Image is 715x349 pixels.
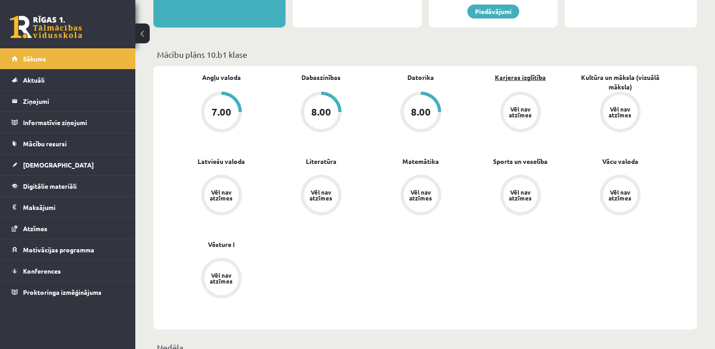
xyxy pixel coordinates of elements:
a: Proktoringa izmēģinājums [12,282,124,302]
a: 8.00 [371,92,471,134]
div: 7.00 [212,107,231,117]
a: 8.00 [271,92,371,134]
span: Motivācijas programma [23,246,94,254]
div: Vēl nav atzīmes [608,106,633,118]
div: 8.00 [311,107,331,117]
span: Aktuāli [23,76,45,84]
div: Vēl nav atzīmes [508,189,533,201]
span: Proktoringa izmēģinājums [23,288,101,296]
a: Atzīmes [12,218,124,239]
span: Konferences [23,267,61,275]
a: Ziņojumi [12,91,124,112]
a: Sākums [12,48,124,69]
a: Sports un veselība [493,157,548,166]
a: Angļu valoda [202,73,241,82]
a: Vēl nav atzīmes [471,92,570,134]
a: Rīgas 1. Tālmācības vidusskola [10,16,82,38]
a: [DEMOGRAPHIC_DATA] [12,154,124,175]
a: Vēl nav atzīmes [171,175,271,217]
a: Vēl nav atzīmes [371,175,471,217]
legend: Informatīvie ziņojumi [23,112,124,133]
a: Dabaszinības [301,73,341,82]
a: Literatūra [306,157,337,166]
a: Vēsture I [208,240,235,249]
a: 7.00 [171,92,271,134]
a: Digitālie materiāli [12,176,124,196]
span: Digitālie materiāli [23,182,77,190]
div: 8.00 [411,107,431,117]
a: Vēl nav atzīmes [471,175,570,217]
a: Vēl nav atzīmes [271,175,371,217]
a: Datorika [407,73,434,82]
a: Vēl nav atzīmes [570,175,670,217]
a: Matemātika [402,157,439,166]
a: Informatīvie ziņojumi [12,112,124,133]
p: Mācību plāns 10.b1 klase [157,48,693,60]
a: Vācu valoda [602,157,638,166]
div: Vēl nav atzīmes [209,272,234,284]
legend: Ziņojumi [23,91,124,112]
div: Vēl nav atzīmes [209,189,234,201]
div: Vēl nav atzīmes [309,189,334,201]
a: Mācību resursi [12,133,124,154]
a: Karjeras izglītība [495,73,546,82]
div: Vēl nav atzīmes [508,106,533,118]
span: Atzīmes [23,224,47,233]
legend: Maksājumi [23,197,124,218]
a: Konferences [12,261,124,281]
a: Kultūra un māksla (vizuālā māksla) [570,73,670,92]
a: Maksājumi [12,197,124,218]
a: Vēl nav atzīmes [570,92,670,134]
a: Piedāvājumi [467,5,519,19]
div: Vēl nav atzīmes [608,189,633,201]
a: Motivācijas programma [12,239,124,260]
a: Latviešu valoda [198,157,245,166]
a: Vēl nav atzīmes [171,258,271,300]
span: [DEMOGRAPHIC_DATA] [23,161,94,169]
span: Mācību resursi [23,140,67,148]
span: Sākums [23,55,46,63]
div: Vēl nav atzīmes [408,189,434,201]
a: Aktuāli [12,70,124,90]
